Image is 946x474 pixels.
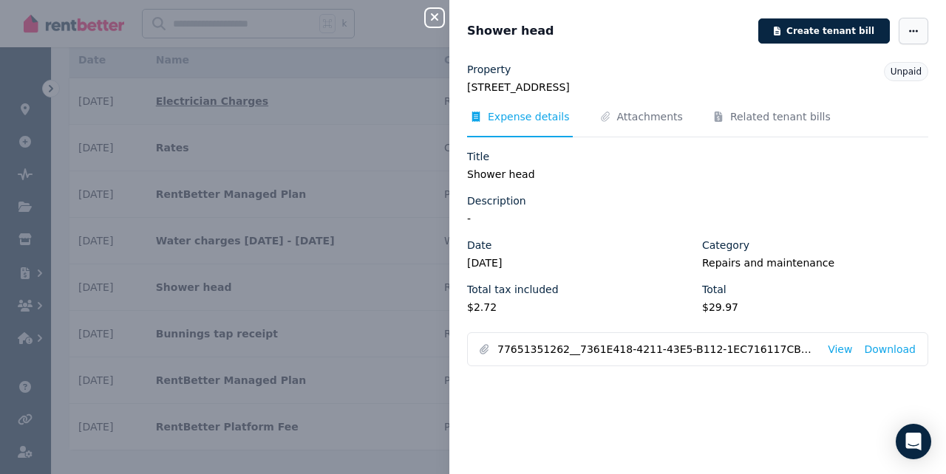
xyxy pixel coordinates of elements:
[702,255,928,270] legend: Repairs and maintenance
[891,66,922,77] span: Unpaid
[730,109,831,124] span: Related tenant bills
[864,342,916,357] a: Download
[617,109,683,124] span: Attachments
[467,80,928,95] legend: [STREET_ADDRESS]
[758,18,890,44] button: Create tenant bill
[896,424,931,459] div: Open Intercom Messenger
[467,282,559,297] label: Total tax included
[467,167,928,182] legend: Shower head
[702,282,726,297] label: Total
[467,193,526,208] label: Description
[467,22,554,40] span: Shower head
[467,109,928,137] nav: Tabs
[467,255,693,270] legend: [DATE]
[488,109,570,124] span: Expense details
[467,149,489,164] label: Title
[702,300,928,315] legend: $29.97
[467,211,928,226] legend: -
[467,62,511,77] label: Property
[702,238,749,253] label: Category
[497,342,816,357] span: 77651351262__7361E418-4211-43E5-B112-1EC716117CB5.jpeg
[467,238,491,253] label: Date
[828,342,852,357] a: View
[467,300,693,315] legend: $2.72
